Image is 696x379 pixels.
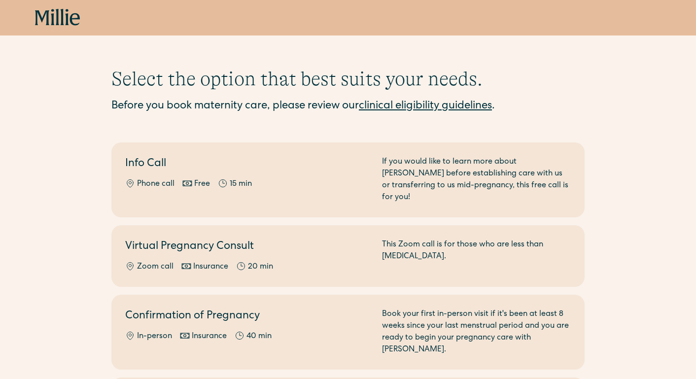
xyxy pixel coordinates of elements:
[125,309,370,325] h2: Confirmation of Pregnancy
[382,239,571,273] div: This Zoom call is for those who are less than [MEDICAL_DATA].
[193,261,228,273] div: Insurance
[359,101,492,112] a: clinical eligibility guidelines
[248,261,273,273] div: 20 min
[125,239,370,255] h2: Virtual Pregnancy Consult
[111,99,585,115] div: Before you book maternity care, please review our .
[137,178,174,190] div: Phone call
[137,261,174,273] div: Zoom call
[382,309,571,356] div: Book your first in-person visit if it's been at least 8 weeks since your last menstrual period an...
[111,142,585,217] a: Info CallPhone callFree15 minIf you would like to learn more about [PERSON_NAME] before establish...
[230,178,252,190] div: 15 min
[246,331,272,343] div: 40 min
[382,156,571,204] div: If you would like to learn more about [PERSON_NAME] before establishing care with us or transferr...
[111,295,585,370] a: Confirmation of PregnancyIn-personInsurance40 minBook your first in-person visit if it's been at ...
[111,67,585,91] h1: Select the option that best suits your needs.
[125,156,370,172] h2: Info Call
[194,178,210,190] div: Free
[137,331,172,343] div: In-person
[192,331,227,343] div: Insurance
[111,225,585,287] a: Virtual Pregnancy ConsultZoom callInsurance20 minThis Zoom call is for those who are less than [M...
